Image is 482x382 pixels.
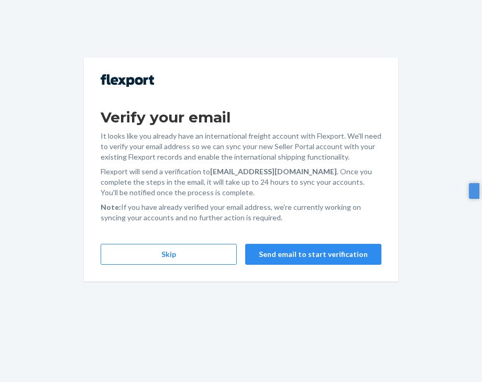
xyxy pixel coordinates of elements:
[101,202,381,223] p: If you have already verified your email address, we're currently working on syncing your accounts...
[101,74,154,87] img: Flexport logo
[101,131,381,162] p: It looks like you already have an international freight account with Flexport. We'll need to veri...
[101,203,121,211] strong: Note:
[101,244,237,265] button: Skip
[101,166,381,198] p: Flexport will send a verification to . Once you complete the steps in the email, it will take up ...
[101,108,381,127] h1: Verify your email
[245,244,381,265] button: Send email to start verification
[210,167,337,176] strong: [EMAIL_ADDRESS][DOMAIN_NAME]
